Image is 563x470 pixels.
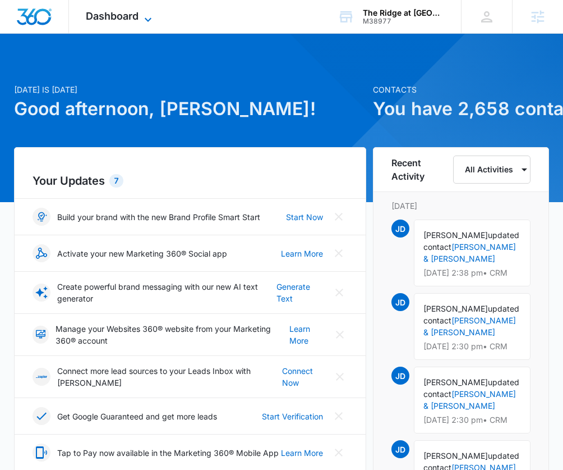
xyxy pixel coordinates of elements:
button: Close [330,208,348,226]
p: [DATE] is [DATE] [14,84,366,95]
p: [DATE] [391,200,530,212]
h2: Your Updates [33,172,348,189]
p: Build your brand with the new Brand Profile Smart Start [57,211,260,223]
div: 7 [109,174,123,188]
div: account name [363,8,445,17]
h6: Recent Activity [391,156,449,183]
a: Learn More [281,447,323,459]
h1: Good afternoon, [PERSON_NAME]! [14,95,366,122]
button: Close [330,244,348,262]
p: Tap to Pay now available in the Marketing 360® Mobile App [57,447,279,459]
p: Activate your new Marketing 360® Social app [57,248,227,259]
h1: You have 2,658 contacts [373,95,549,122]
button: Close [331,284,348,302]
p: Manage your Websites 360® website from your Marketing 360® account [56,323,289,346]
p: [DATE] 2:38 pm • CRM [423,269,521,277]
span: JD [391,367,409,385]
p: Connect more lead sources to your Leads Inbox with [PERSON_NAME] [57,365,282,389]
span: [PERSON_NAME] [423,451,488,460]
a: Connect Now [282,365,325,389]
a: Learn More [289,323,325,346]
button: All Activities [453,156,530,184]
button: Close [331,368,348,386]
span: [PERSON_NAME] [423,377,488,387]
span: JD [391,293,409,311]
a: Start Verification [262,410,323,422]
span: JD [391,220,409,238]
span: Dashboard [86,10,139,22]
p: Contacts [373,84,549,95]
a: Generate Text [276,281,324,304]
div: account id [363,17,445,25]
p: [DATE] 2:30 pm • CRM [423,343,521,350]
a: [PERSON_NAME] & [PERSON_NAME] [423,389,516,410]
button: Close [332,326,348,344]
span: [PERSON_NAME] [423,230,488,240]
a: [PERSON_NAME] & [PERSON_NAME] [423,316,516,337]
button: Close [330,407,348,425]
span: JD [391,440,409,458]
button: Close [330,444,348,462]
p: [DATE] 2:30 pm • CRM [423,416,521,424]
p: Create powerful brand messaging with our new AI text generator [57,281,276,304]
p: Get Google Guaranteed and get more leads [57,410,217,422]
a: Learn More [281,248,323,259]
a: Start Now [286,211,323,223]
span: [PERSON_NAME] [423,304,488,313]
a: [PERSON_NAME] & [PERSON_NAME] [423,242,516,263]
